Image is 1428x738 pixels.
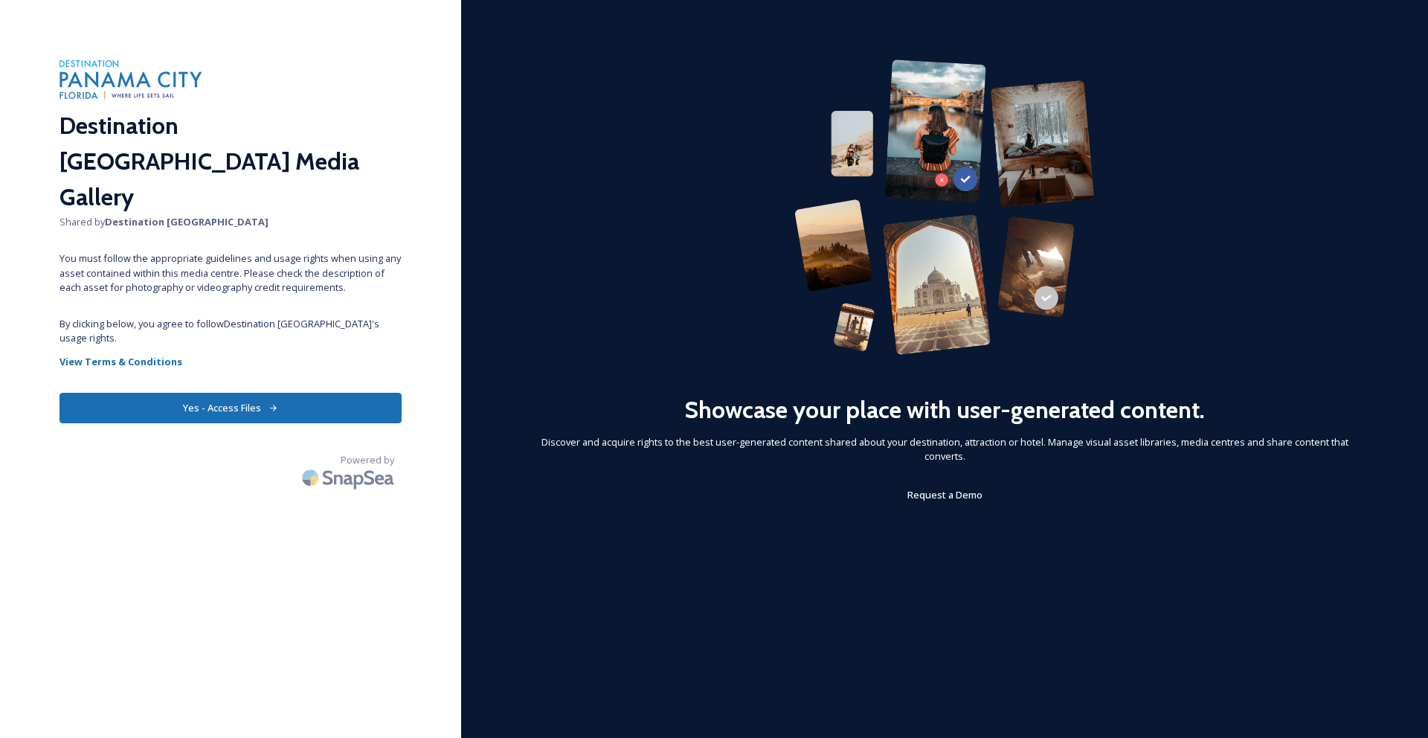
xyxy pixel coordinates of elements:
span: Shared by [59,215,402,229]
span: Request a Demo [907,488,982,501]
span: Discover and acquire rights to the best user-generated content shared about your destination, att... [521,435,1368,463]
button: Yes - Access Files [59,393,402,423]
h2: Destination [GEOGRAPHIC_DATA] Media Gallery [59,108,402,215]
h2: Showcase your place with user-generated content. [684,392,1205,428]
img: 63b42ca75bacad526042e722_Group%20154-p-800.png [794,60,1096,355]
strong: View Terms & Conditions [59,355,182,368]
img: dpc-web-newlogo.png [59,60,208,100]
a: View Terms & Conditions [59,353,402,370]
span: Powered by [341,453,394,467]
span: By clicking below, you agree to follow Destination [GEOGRAPHIC_DATA] 's usage rights. [59,317,402,345]
span: You must follow the appropriate guidelines and usage rights when using any asset contained within... [59,251,402,295]
a: Request a Demo [907,486,982,504]
img: SnapSea Logo [297,461,402,495]
strong: Destination [GEOGRAPHIC_DATA] [105,215,268,228]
